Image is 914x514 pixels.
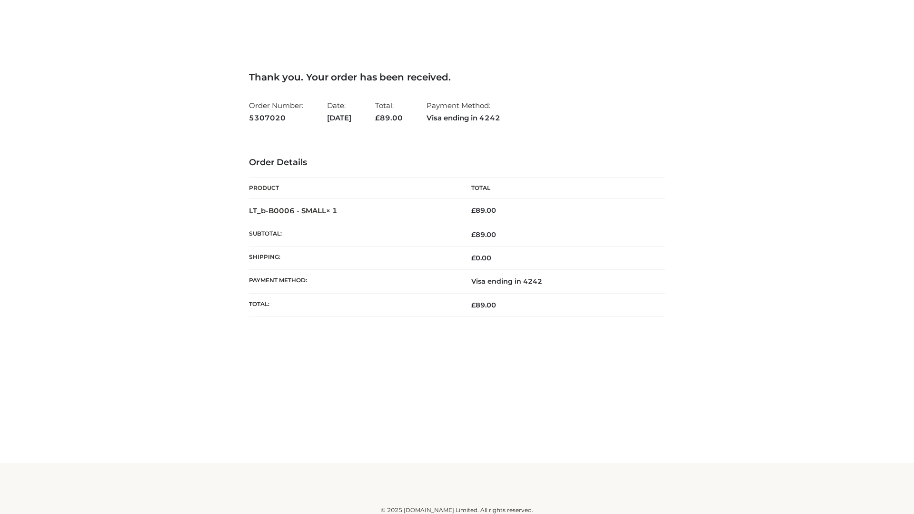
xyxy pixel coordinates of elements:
th: Total: [249,293,457,316]
strong: × 1 [326,206,338,215]
bdi: 0.00 [471,254,491,262]
td: Visa ending in 4242 [457,270,665,293]
h3: Order Details [249,158,665,168]
span: £ [471,206,476,215]
li: Payment Method: [427,97,500,126]
strong: [DATE] [327,112,351,124]
strong: LT_b-B0006 - SMALL [249,206,338,215]
th: Total [457,178,665,199]
li: Date: [327,97,351,126]
span: 89.00 [471,230,496,239]
span: £ [471,230,476,239]
th: Product [249,178,457,199]
strong: 5307020 [249,112,303,124]
th: Shipping: [249,247,457,270]
th: Payment method: [249,270,457,293]
span: £ [471,301,476,309]
span: 89.00 [471,301,496,309]
li: Total: [375,97,403,126]
span: £ [471,254,476,262]
span: £ [375,113,380,122]
th: Subtotal: [249,223,457,246]
h3: Thank you. Your order has been received. [249,71,665,83]
strong: Visa ending in 4242 [427,112,500,124]
bdi: 89.00 [471,206,496,215]
span: 89.00 [375,113,403,122]
li: Order Number: [249,97,303,126]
